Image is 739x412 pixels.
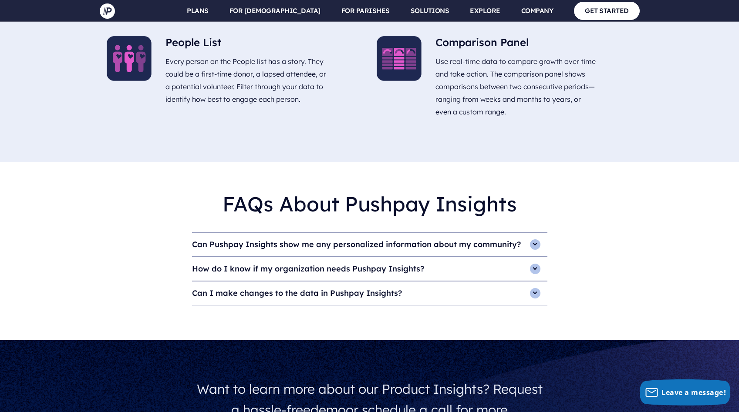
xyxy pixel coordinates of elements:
h5: People List [165,36,328,52]
p: Every person on the People list has a story. They could be a first-time donor, a lapsed attendee,... [165,52,328,109]
img: People List - Illustration [107,36,152,81]
h4: How do I know if my organization needs Pushpay Insights? [192,257,547,281]
img: Comparison Panel - Illustration [377,36,422,81]
h5: Comparison Panel [435,36,598,52]
h4: Can I make changes to the data in Pushpay Insights? [192,281,547,305]
span: Leave a message! [661,388,726,397]
p: Use real-time data to compare growth over time and take action. The comparison panel shows compar... [435,52,598,121]
h4: Can Pushpay Insights show me any personalized information about my community? [192,233,547,256]
a: GET STARTED [574,2,640,20]
h2: FAQs About Pushpay Insights [192,185,547,223]
button: Leave a message! [640,379,730,405]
